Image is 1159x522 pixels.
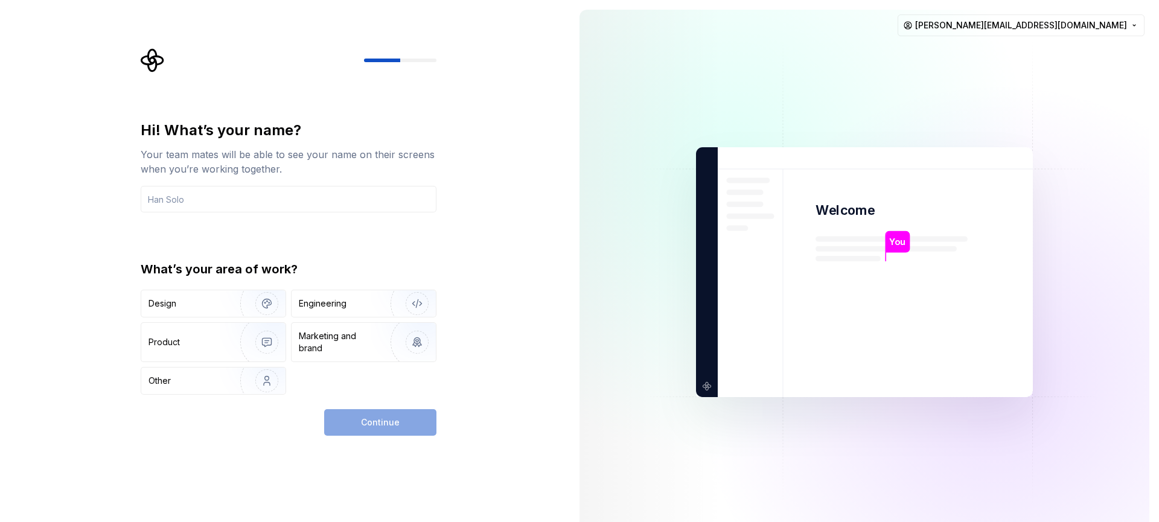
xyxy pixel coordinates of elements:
p: You [889,235,905,249]
input: Han Solo [141,186,436,212]
div: Marketing and brand [299,330,380,354]
div: Hi! What’s your name? [141,121,436,140]
button: [PERSON_NAME][EMAIL_ADDRESS][DOMAIN_NAME] [898,14,1145,36]
div: Your team mates will be able to see your name on their screens when you’re working together. [141,147,436,176]
div: What’s your area of work? [141,261,436,278]
p: Welcome [816,202,875,219]
div: Engineering [299,298,346,310]
div: Design [148,298,176,310]
svg: Supernova Logo [141,48,165,72]
div: Product [148,336,180,348]
span: [PERSON_NAME][EMAIL_ADDRESS][DOMAIN_NAME] [915,19,1127,31]
div: Other [148,375,171,387]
